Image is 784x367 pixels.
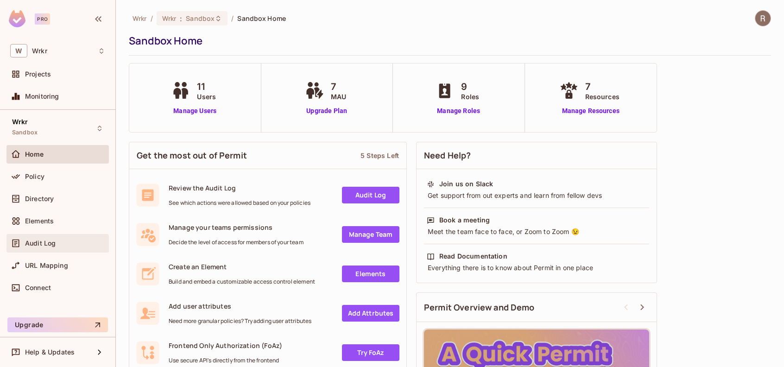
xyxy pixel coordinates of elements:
[7,317,108,332] button: Upgrade
[151,14,153,23] li: /
[424,150,471,161] span: Need Help?
[427,227,646,236] div: Meet the team face to face, or Zoom to Zoom 😉
[25,151,44,158] span: Home
[25,284,51,291] span: Connect
[427,191,646,200] div: Get support from out experts and learn from fellow devs
[424,302,535,313] span: Permit Overview and Demo
[169,106,221,116] a: Manage Users
[439,179,493,189] div: Join us on Slack
[186,14,215,23] span: Sandbox
[439,252,507,261] div: Read Documentation
[169,223,303,232] span: Manage your teams permissions
[461,92,479,101] span: Roles
[179,15,183,22] span: :
[342,305,399,322] a: Add Attrbutes
[169,183,310,192] span: Review the Audit Log
[303,106,351,116] a: Upgrade Plan
[461,80,479,94] span: 9
[25,348,75,356] span: Help & Updates
[25,173,44,180] span: Policy
[10,44,27,57] span: W
[231,14,234,23] li: /
[557,106,624,116] a: Manage Resources
[360,151,399,160] div: 5 Steps Left
[197,80,216,94] span: 11
[433,106,484,116] a: Manage Roles
[32,47,47,55] span: Workspace: Wrkr
[585,80,620,94] span: 7
[25,217,54,225] span: Elements
[331,80,346,94] span: 7
[197,92,216,101] span: Users
[25,93,59,100] span: Monitoring
[237,14,286,23] span: Sandbox Home
[342,266,399,282] a: Elements
[169,302,311,310] span: Add user attributes
[169,262,315,271] span: Create an Element
[129,34,766,48] div: Sandbox Home
[35,13,50,25] div: Pro
[133,14,147,23] span: the active workspace
[162,14,177,23] span: Wrkr
[169,341,282,350] span: Frontend Only Authorization (FoAz)
[12,118,28,126] span: Wrkr
[9,10,25,27] img: SReyMgAAAABJRU5ErkJggg==
[169,199,310,207] span: See which actions were allowed based on your policies
[427,263,646,272] div: Everything there is to know about Permit in one place
[169,317,311,325] span: Need more granular policies? Try adding user attributes
[342,187,399,203] a: Audit Log
[755,11,771,26] img: Robert Connell
[137,150,247,161] span: Get the most out of Permit
[439,215,490,225] div: Book a meeting
[25,262,68,269] span: URL Mapping
[169,239,303,246] span: Decide the level of access for members of your team
[169,357,282,364] span: Use secure API's directly from the frontend
[25,195,54,202] span: Directory
[585,92,620,101] span: Resources
[169,278,315,285] span: Build and embed a customizable access control element
[331,92,346,101] span: MAU
[342,226,399,243] a: Manage Team
[25,70,51,78] span: Projects
[12,129,38,136] span: Sandbox
[342,344,399,361] a: Try FoAz
[25,240,56,247] span: Audit Log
